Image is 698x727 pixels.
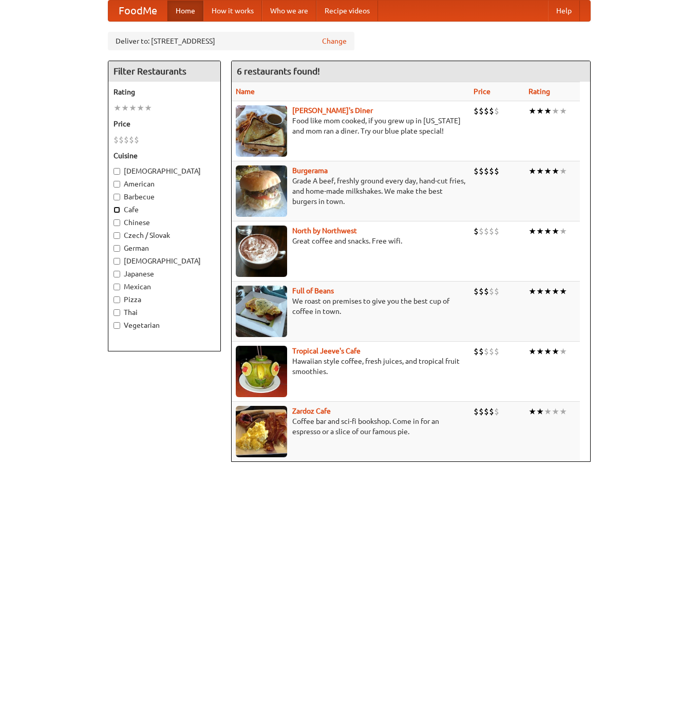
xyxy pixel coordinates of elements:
[144,102,152,114] li: ★
[236,416,465,437] p: Coffee bar and sci-fi bookshop. Come in for an espresso or a slice of our famous pie.
[114,134,119,145] li: $
[479,105,484,117] li: $
[114,243,215,253] label: German
[559,286,567,297] li: ★
[529,286,536,297] li: ★
[529,406,536,417] li: ★
[236,176,465,207] p: Grade A beef, freshly ground every day, hand-cut fries, and home-made milkshakes. We make the bes...
[114,204,215,215] label: Cafe
[559,165,567,177] li: ★
[544,105,552,117] li: ★
[114,294,215,305] label: Pizza
[137,102,144,114] li: ★
[167,1,203,21] a: Home
[236,87,255,96] a: Name
[236,296,465,316] p: We roast on premises to give you the best cup of coffee in town.
[114,166,215,176] label: [DEMOGRAPHIC_DATA]
[114,256,215,266] label: [DEMOGRAPHIC_DATA]
[236,406,287,457] img: zardoz.jpg
[114,192,215,202] label: Barbecue
[203,1,262,21] a: How it works
[536,105,544,117] li: ★
[474,406,479,417] li: $
[494,165,499,177] li: $
[236,346,287,397] img: jeeves.jpg
[536,165,544,177] li: ★
[484,226,489,237] li: $
[552,165,559,177] li: ★
[489,286,494,297] li: $
[484,286,489,297] li: $
[479,406,484,417] li: $
[559,346,567,357] li: ★
[114,245,120,252] input: German
[129,134,134,145] li: $
[114,230,215,240] label: Czech / Slovak
[114,168,120,175] input: [DEMOGRAPHIC_DATA]
[114,282,215,292] label: Mexican
[114,284,120,290] input: Mexican
[489,165,494,177] li: $
[236,105,287,157] img: sallys.jpg
[536,406,544,417] li: ★
[236,236,465,246] p: Great coffee and snacks. Free wifi.
[236,286,287,337] img: beans.jpg
[292,166,328,175] a: Burgerama
[108,61,220,82] h4: Filter Restaurants
[236,356,465,377] p: Hawaiian style coffee, fresh juices, and tropical fruit smoothies.
[129,102,137,114] li: ★
[544,286,552,297] li: ★
[494,105,499,117] li: $
[474,165,479,177] li: $
[489,226,494,237] li: $
[121,102,129,114] li: ★
[552,406,559,417] li: ★
[114,322,120,329] input: Vegetarian
[544,346,552,357] li: ★
[114,181,120,188] input: American
[552,286,559,297] li: ★
[559,226,567,237] li: ★
[114,102,121,114] li: ★
[484,346,489,357] li: $
[114,307,215,318] label: Thai
[108,1,167,21] a: FoodMe
[489,406,494,417] li: $
[544,226,552,237] li: ★
[114,217,215,228] label: Chinese
[108,32,354,50] div: Deliver to: [STREET_ADDRESS]
[474,346,479,357] li: $
[552,226,559,237] li: ★
[292,347,361,355] a: Tropical Jeeve's Cafe
[114,258,120,265] input: [DEMOGRAPHIC_DATA]
[292,227,357,235] a: North by Northwest
[114,119,215,129] h5: Price
[114,271,120,277] input: Japanese
[479,226,484,237] li: $
[529,105,536,117] li: ★
[536,286,544,297] li: ★
[484,105,489,117] li: $
[119,134,124,145] li: $
[292,287,334,295] b: Full of Beans
[479,286,484,297] li: $
[484,406,489,417] li: $
[114,269,215,279] label: Japanese
[494,406,499,417] li: $
[262,1,316,21] a: Who we are
[322,36,347,46] a: Change
[489,105,494,117] li: $
[114,320,215,330] label: Vegetarian
[489,346,494,357] li: $
[134,134,139,145] li: $
[494,346,499,357] li: $
[236,116,465,136] p: Food like mom cooked, if you grew up in [US_STATE] and mom ran a diner. Try our blue plate special!
[292,407,331,415] a: Zardoz Cafe
[529,165,536,177] li: ★
[479,346,484,357] li: $
[292,106,373,115] a: [PERSON_NAME]'s Diner
[236,165,287,217] img: burgerama.jpg
[548,1,580,21] a: Help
